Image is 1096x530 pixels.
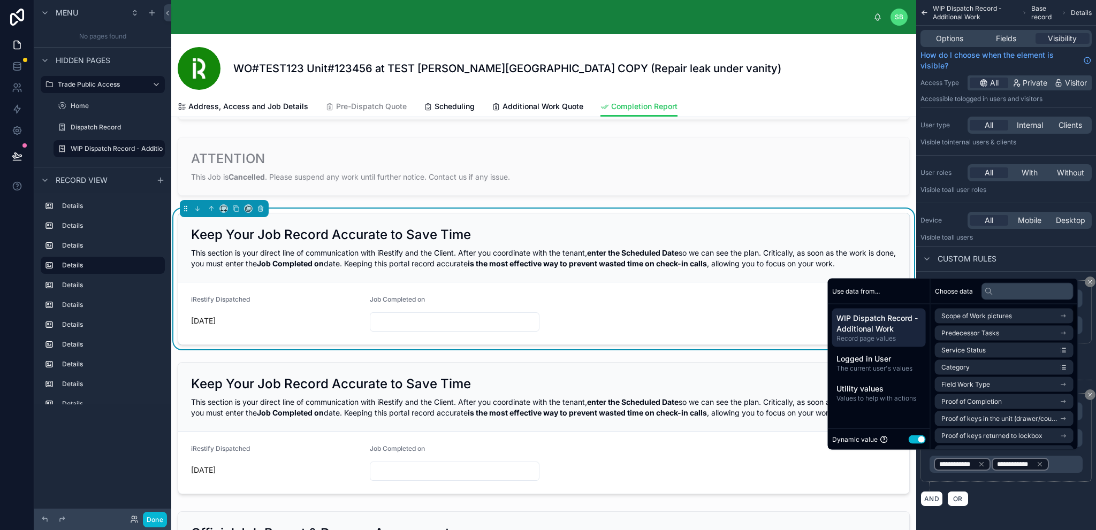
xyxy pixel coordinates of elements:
[836,354,922,364] span: Logged in User
[836,383,922,394] span: Utility values
[985,120,993,130] span: All
[920,50,1079,71] span: How do I choose when the element is visible?
[587,248,679,257] strong: enter the Scheduled Date
[71,144,189,153] label: WIP Dispatch Record - Additional Work
[191,316,216,326] p: [DATE]
[54,140,165,157] a: WIP Dispatch Record - Additional Work
[947,491,969,506] button: OR
[920,216,963,225] label: Device
[191,226,471,243] h2: Keep Your Job Record Accurate to Save Time
[836,394,922,403] span: Values to help with actions
[836,334,922,343] span: Record page values
[1059,120,1082,130] span: Clients
[62,241,161,250] label: Details
[370,295,425,303] span: Job Completed on
[325,97,407,118] a: Pre-Dispatch Quote
[1071,9,1092,17] span: Details
[56,7,78,18] span: Menu
[920,79,963,87] label: Access Type
[191,248,896,268] span: This section is your direct line of communication with iRestify and the Client. After you coordin...
[832,435,878,443] span: Dynamic value
[600,97,678,117] a: Completion Report
[62,360,161,368] label: Details
[189,15,873,19] div: scrollable content
[951,495,965,503] span: OR
[1018,215,1041,226] span: Mobile
[1065,78,1087,88] span: Visitor
[990,78,999,88] span: All
[961,95,1042,103] span: Logged in users and visitors
[62,340,161,349] label: Details
[62,221,161,230] label: Details
[920,168,963,177] label: User roles
[948,233,973,241] span: all users
[920,50,1092,71] a: How do I choose when the element is visible?
[938,254,996,264] span: Custom rules
[34,26,171,47] div: No pages found
[62,281,161,289] label: Details
[56,55,110,66] span: Hidden pages
[985,215,993,226] span: All
[935,287,973,295] span: Choose data
[1023,78,1047,88] span: Private
[34,193,171,404] div: scrollable content
[1056,215,1085,226] span: Desktop
[435,101,475,112] span: Scheduling
[62,301,161,309] label: Details
[948,138,1016,146] span: Internal users & clients
[191,295,250,303] span: iRestify Dispatched
[936,33,963,44] span: Options
[188,101,308,112] span: Address, Access and Job Details
[468,259,707,268] strong: is the most effective way to prevent wasted time on check-in calls
[832,287,880,295] span: Use data from...
[1031,4,1058,21] span: Base record
[1022,167,1038,178] span: With
[233,61,781,76] h1: WO#TEST123 Unit#123456 at TEST [PERSON_NAME][GEOGRAPHIC_DATA] COPY (Repair leak under vanity)
[828,304,930,411] div: scrollable content
[41,76,165,93] a: Trade Public Access
[920,233,1092,242] p: Visible to
[71,102,163,110] label: Home
[996,33,1016,44] span: Fields
[62,400,161,408] label: Details
[62,261,156,270] label: Details
[920,121,963,129] label: User type
[71,123,163,132] label: Dispatch Record
[1057,167,1084,178] span: Without
[62,202,161,210] label: Details
[143,512,167,527] button: Done
[920,186,1092,194] p: Visible to
[424,97,475,118] a: Scheduling
[920,138,1092,147] p: Visible to
[56,175,108,186] span: Record view
[895,13,903,21] span: SB
[62,380,161,388] label: Details
[178,97,308,118] a: Address, Access and Job Details
[948,186,986,194] span: All user roles
[985,167,993,178] span: All
[836,364,922,373] span: The current user's values
[611,101,678,112] span: Completion Report
[933,4,1018,21] span: WIP Dispatch Record - Additional Work
[336,101,407,112] span: Pre-Dispatch Quote
[836,313,922,334] span: WIP Dispatch Record - Additional Work
[257,259,324,268] strong: Job Completed on
[1048,33,1077,44] span: Visibility
[58,80,143,89] label: Trade Public Access
[920,491,943,506] button: AND
[54,97,165,114] a: Home
[54,119,165,136] a: Dispatch Record
[503,101,583,112] span: Additional Work Quote
[492,97,583,118] a: Additional Work Quote
[920,95,1092,103] p: Accessible to
[62,320,161,329] label: Details
[1017,120,1043,130] span: Internal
